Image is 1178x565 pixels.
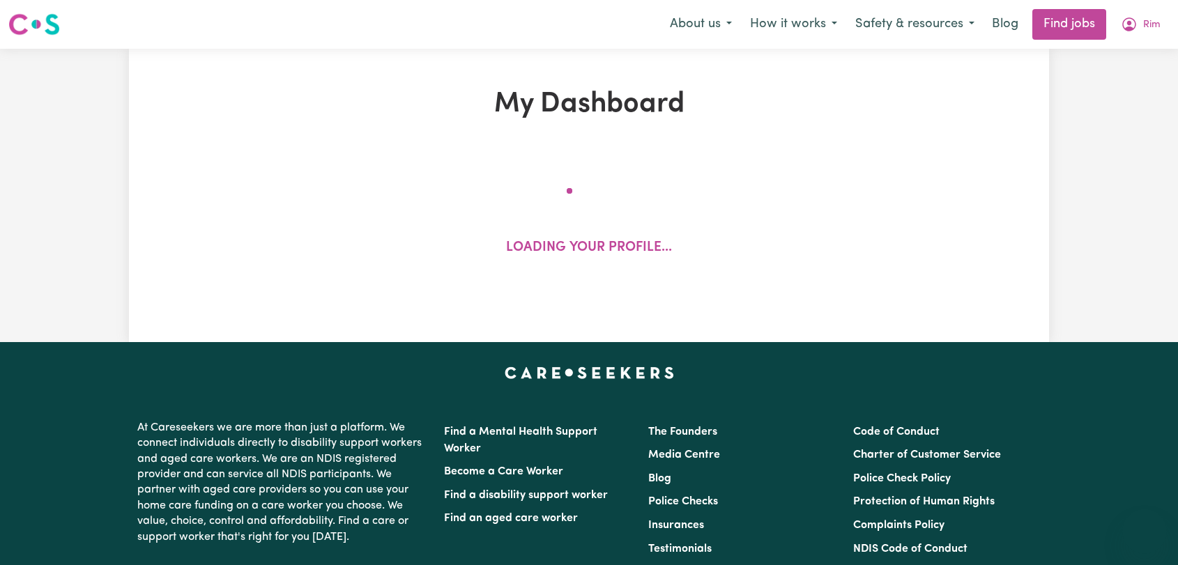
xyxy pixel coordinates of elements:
[853,473,951,484] a: Police Check Policy
[8,12,60,37] img: Careseekers logo
[853,496,995,507] a: Protection of Human Rights
[648,449,720,460] a: Media Centre
[1143,17,1161,33] span: Rim
[1112,10,1170,39] button: My Account
[1032,9,1106,40] a: Find jobs
[648,426,717,438] a: The Founders
[661,10,741,39] button: About us
[444,490,608,501] a: Find a disability support worker
[741,10,846,39] button: How it works
[853,520,944,531] a: Complaints Policy
[1122,509,1167,554] iframe: Button to launch messaging window
[648,543,712,555] a: Testimonials
[648,473,671,484] a: Blog
[444,426,597,454] a: Find a Mental Health Support Worker
[846,10,984,39] button: Safety & resources
[137,415,427,550] p: At Careseekers we are more than just a platform. We connect individuals directly to disability su...
[506,238,672,258] p: Loading your profile...
[444,513,578,524] a: Find an aged care worker
[853,426,940,438] a: Code of Conduct
[648,496,718,507] a: Police Checks
[648,520,704,531] a: Insurances
[8,8,60,40] a: Careseekers logo
[853,449,1001,460] a: Charter of Customer Service
[853,543,967,555] a: NDIS Code of Conduct
[505,367,674,378] a: Careseekers home page
[984,9,1027,40] a: Blog
[291,88,887,121] h1: My Dashboard
[444,466,563,477] a: Become a Care Worker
